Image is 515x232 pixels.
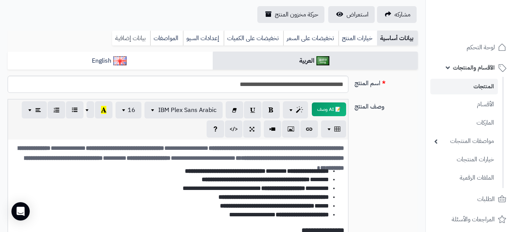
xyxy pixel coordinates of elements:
[150,31,183,46] a: المواصفات
[257,6,324,23] a: حركة مخزون المنتج
[477,194,495,204] span: الطلبات
[395,10,411,19] span: مشاركه
[275,10,318,19] span: حركة مخزون المنتج
[283,31,339,46] a: تخفيضات على السعر
[144,102,223,118] button: IBM Plex Sans Arabic
[112,31,150,46] a: بيانات إضافية
[430,210,510,229] a: المراجعات والأسئلة
[377,31,418,46] a: بيانات أساسية
[328,6,375,23] a: استعراض
[316,56,330,65] img: العربية
[430,133,498,149] a: مواصفات المنتجات
[430,38,510,57] a: لوحة التحكم
[224,31,283,46] a: تخفيضات على الكميات
[116,102,141,118] button: 16
[339,31,377,46] a: خيارات المنتج
[453,62,495,73] span: الأقسام والمنتجات
[430,151,498,168] a: خيارات المنتجات
[467,42,495,53] span: لوحة التحكم
[430,190,510,208] a: الطلبات
[128,105,135,115] span: 16
[377,6,417,23] a: مشاركه
[113,56,127,65] img: English
[430,79,498,94] a: المنتجات
[430,115,498,131] a: الماركات
[430,96,498,113] a: الأقسام
[351,76,421,88] label: اسم المنتج
[213,52,418,70] a: العربية
[11,202,30,221] div: Open Intercom Messenger
[452,214,495,225] span: المراجعات والأسئلة
[463,21,508,37] img: logo-2.png
[183,31,224,46] a: إعدادات السيو
[351,99,421,111] label: وصف المنتج
[312,102,346,116] button: 📝 AI وصف
[430,170,498,186] a: الملفات الرقمية
[347,10,369,19] span: استعراض
[158,105,217,115] span: IBM Plex Sans Arabic
[8,52,213,70] a: English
